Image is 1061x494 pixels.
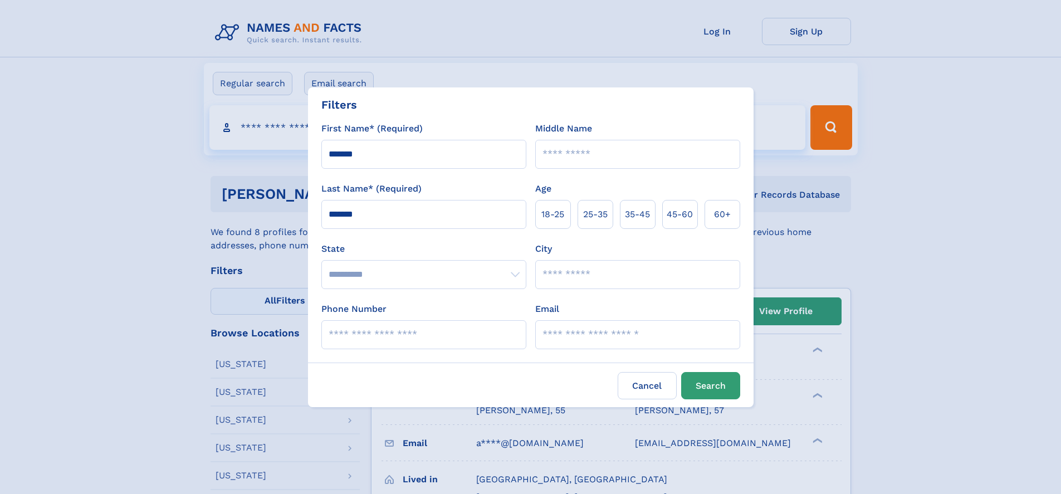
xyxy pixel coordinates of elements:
[625,208,650,221] span: 35‑45
[541,208,564,221] span: 18‑25
[618,372,677,399] label: Cancel
[535,122,592,135] label: Middle Name
[321,182,422,195] label: Last Name* (Required)
[535,242,552,256] label: City
[535,182,551,195] label: Age
[321,242,526,256] label: State
[583,208,608,221] span: 25‑35
[681,372,740,399] button: Search
[321,302,387,316] label: Phone Number
[321,96,357,113] div: Filters
[667,208,693,221] span: 45‑60
[321,122,423,135] label: First Name* (Required)
[535,302,559,316] label: Email
[714,208,731,221] span: 60+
